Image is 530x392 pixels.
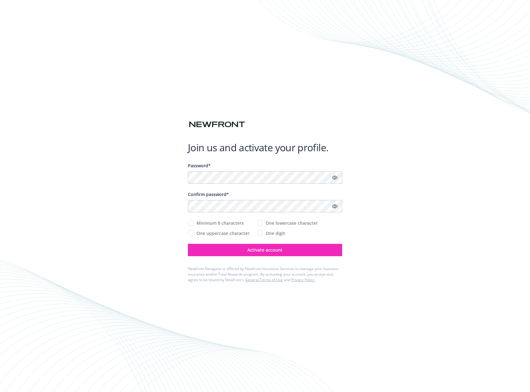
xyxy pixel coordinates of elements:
div: Newfront Navigator is offered by Newfront Insurance Services to manage your business insurance an... [188,266,342,283]
span: Password* [188,163,211,169]
span: Minimum 8 characters [197,220,244,226]
span: Activate account [247,247,283,253]
a: General Terms of Use [245,277,283,282]
h1: Join us and activate your profile. [188,141,342,154]
span: One digit [266,230,285,236]
input: Enter a unique password... [188,171,342,184]
a: Show password [331,202,338,210]
span: One uppercase character [197,230,250,236]
span: One lowercase character [266,220,318,226]
img: Newfront logo [188,119,246,130]
a: Privacy Policy [291,277,314,282]
span: Confirm password* [188,191,229,197]
input: Confirm your unique password... [188,200,342,212]
button: Activate account [188,244,342,256]
a: Show password [331,174,338,181]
